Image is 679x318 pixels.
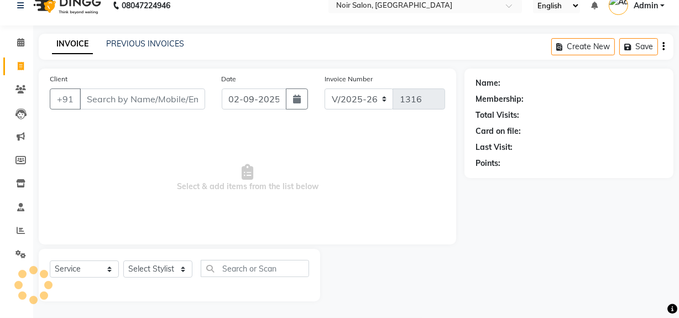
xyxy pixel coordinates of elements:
label: Client [50,74,67,84]
button: Save [619,38,658,55]
input: Search or Scan [201,260,309,277]
a: PREVIOUS INVOICES [106,39,184,49]
div: Points: [476,158,500,169]
label: Invoice Number [325,74,373,84]
input: Search by Name/Mobile/Email/Code [80,88,205,110]
button: Create New [551,38,615,55]
button: +91 [50,88,81,110]
div: Last Visit: [476,142,513,153]
label: Date [222,74,237,84]
div: Membership: [476,93,524,105]
div: Card on file: [476,126,521,137]
a: INVOICE [52,34,93,54]
div: Total Visits: [476,110,519,121]
span: Select & add items from the list below [50,123,445,233]
div: Name: [476,77,500,89]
